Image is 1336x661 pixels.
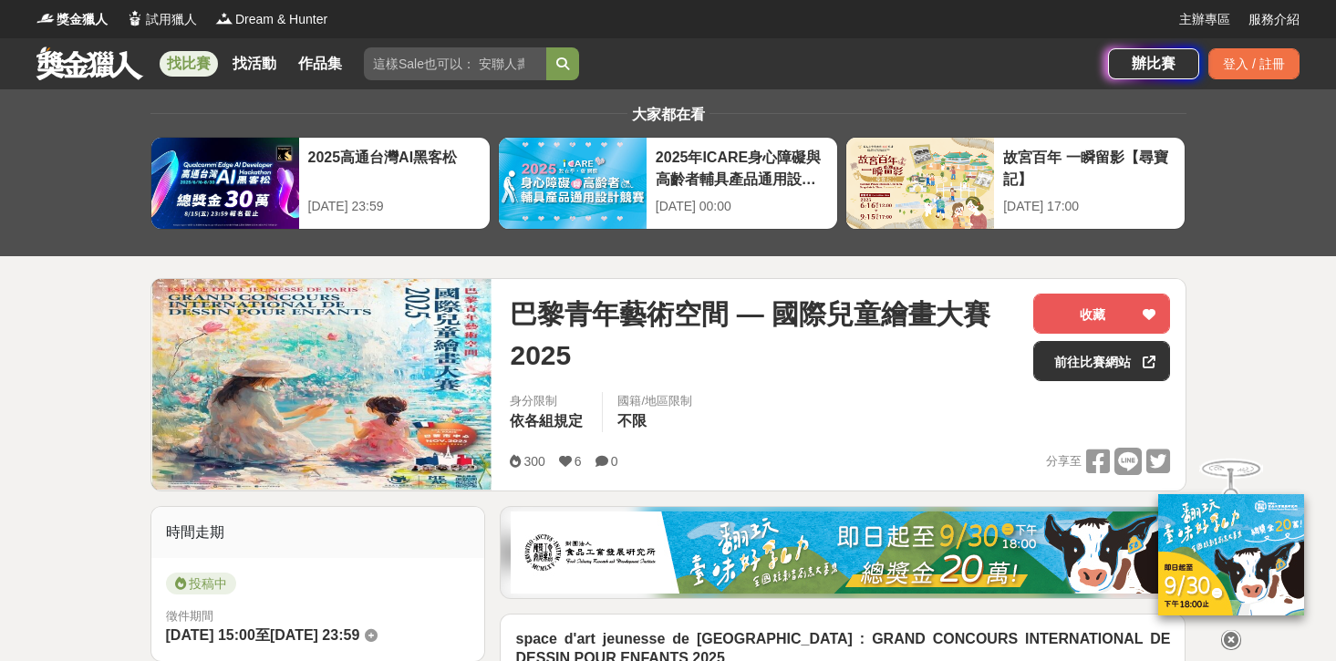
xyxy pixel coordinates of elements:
[627,107,709,122] span: 大家都在看
[308,197,481,216] div: [DATE] 23:59
[235,10,327,29] span: Dream & Hunter
[1108,48,1199,79] a: 辦比賽
[510,413,583,429] span: 依各組規定
[1046,448,1082,475] span: 分享至
[146,10,197,29] span: 試用獵人
[291,51,349,77] a: 作品集
[1033,341,1170,381] a: 前往比賽網站
[1158,494,1304,615] img: ff197300-f8ee-455f-a0ae-06a3645bc375.jpg
[126,9,144,27] img: Logo
[845,137,1186,230] a: 故宮百年 一瞬留影【尋寶記】[DATE] 17:00
[498,137,838,230] a: 2025年ICARE身心障礙與高齡者輔具產品通用設計競賽[DATE] 00:00
[510,392,587,410] div: 身分限制
[656,147,828,188] div: 2025年ICARE身心障礙與高齡者輔具產品通用設計競賽
[575,454,582,469] span: 6
[225,51,284,77] a: 找活動
[57,10,108,29] span: 獎金獵人
[308,147,481,188] div: 2025高通台灣AI黑客松
[270,627,359,643] span: [DATE] 23:59
[1003,197,1175,216] div: [DATE] 17:00
[126,10,197,29] a: Logo試用獵人
[1208,48,1300,79] div: 登入 / 註冊
[523,454,544,469] span: 300
[36,10,108,29] a: Logo獎金獵人
[36,9,55,27] img: Logo
[215,9,233,27] img: Logo
[1003,147,1175,188] div: 故宮百年 一瞬留影【尋寶記】
[166,573,236,594] span: 投稿中
[656,197,828,216] div: [DATE] 00:00
[1248,10,1300,29] a: 服務介紹
[617,413,647,429] span: 不限
[150,137,491,230] a: 2025高通台灣AI黑客松[DATE] 23:59
[255,627,270,643] span: 至
[160,51,218,77] a: 找比賽
[511,511,1175,594] img: b0ef2173-5a9d-47ad-b0e3-de335e335c0a.jpg
[1179,10,1230,29] a: 主辦專區
[510,294,1019,376] span: 巴黎青年藝術空間 — 國際兒童繪畫大賽2025
[151,279,492,490] img: Cover Image
[215,10,327,29] a: LogoDream & Hunter
[611,454,618,469] span: 0
[1033,294,1170,334] button: 收藏
[617,392,692,410] div: 國籍/地區限制
[166,609,213,623] span: 徵件期間
[364,47,546,80] input: 這樣Sale也可以： 安聯人壽創意銷售法募集
[151,507,485,558] div: 時間走期
[166,627,255,643] span: [DATE] 15:00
